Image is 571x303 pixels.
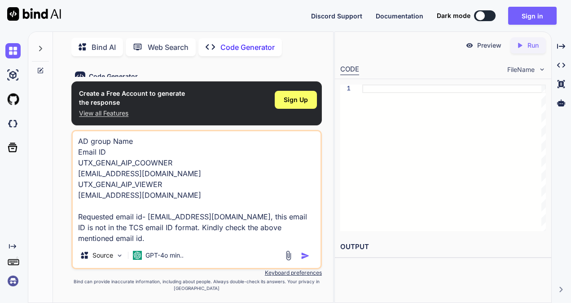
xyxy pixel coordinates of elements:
[5,273,21,289] img: signin
[283,250,294,261] img: attachment
[335,236,551,258] h2: OUTPUT
[477,41,501,50] p: Preview
[527,41,539,50] p: Run
[376,12,423,20] span: Documentation
[148,42,189,53] p: Web Search
[92,251,113,260] p: Source
[133,251,142,260] img: GPT-4o mini
[538,66,546,73] img: chevron down
[376,11,423,21] button: Documentation
[5,43,21,58] img: chat
[71,278,322,292] p: Bind can provide inaccurate information, including about people. Always double-check its answers....
[220,42,275,53] p: Code Generator
[116,252,123,259] img: Pick Models
[311,11,362,21] button: Discord Support
[5,116,21,131] img: darkCloudIdeIcon
[466,41,474,49] img: preview
[7,7,61,21] img: Bind AI
[5,67,21,83] img: ai-studio
[340,64,359,75] div: CODE
[89,72,138,81] h6: Code Generator
[340,85,351,93] div: 1
[71,269,322,276] p: Keyboard preferences
[79,89,185,107] h1: Create a Free Account to generate the response
[145,251,184,260] p: GPT-4o min..
[311,12,362,20] span: Discord Support
[284,95,308,104] span: Sign Up
[437,11,470,20] span: Dark mode
[5,92,21,107] img: githubLight
[301,251,310,260] img: icon
[92,42,116,53] p: Bind AI
[73,131,321,243] textarea: Dear [PERSON_NAME], As requested, below mentioned email Id's has been enabled. AD group Name Emai...
[79,109,185,118] p: View all Features
[507,65,535,74] span: FileName
[508,7,557,25] button: Sign in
